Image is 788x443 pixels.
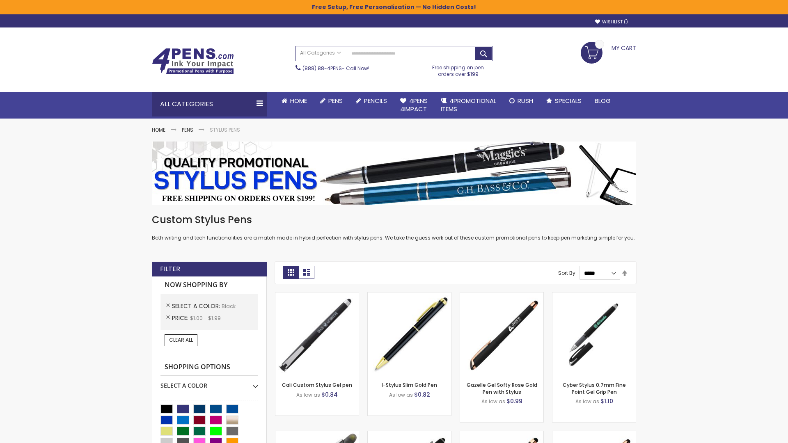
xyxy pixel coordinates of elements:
[552,292,636,299] a: Cyber Stylus 0.7mm Fine Point Gel Grip Pen-Black
[152,92,267,116] div: All Categories
[400,96,428,113] span: 4Pens 4impact
[152,213,636,226] h1: Custom Stylus Pens
[182,126,193,133] a: Pens
[160,376,258,390] div: Select A Color
[275,92,314,110] a: Home
[441,96,496,113] span: 4PROMOTIONAL ITEMS
[368,431,451,438] a: Custom Soft Touch® Metal Pens with Stylus-Black
[172,314,190,322] span: Price
[160,265,180,274] strong: Filter
[460,431,543,438] a: Islander Softy Rose Gold Gel Pen with Stylus-Black
[460,292,543,376] img: Gazelle Gel Softy Rose Gold Pen with Stylus-Black
[389,391,413,398] span: As low as
[414,390,430,399] span: $0.82
[424,61,493,78] div: Free shipping on pen orders over $199
[321,390,338,399] span: $0.84
[296,46,345,60] a: All Categories
[160,276,258,294] strong: Now Shopping by
[467,381,537,395] a: Gazelle Gel Softy Rose Gold Pen with Stylus
[172,302,222,310] span: Select A Color
[300,50,341,56] span: All Categories
[275,292,359,299] a: Cali Custom Stylus Gel pen-Black
[364,96,387,105] span: Pencils
[434,92,503,119] a: 4PROMOTIONALITEMS
[555,96,582,105] span: Specials
[222,303,236,310] span: Black
[152,48,234,74] img: 4Pens Custom Pens and Promotional Products
[290,96,307,105] span: Home
[368,292,451,376] img: I-Stylus Slim Gold-Black
[595,96,611,105] span: Blog
[595,19,628,25] a: Wishlist
[314,92,349,110] a: Pens
[558,269,575,276] label: Sort By
[152,142,636,205] img: Stylus Pens
[302,65,369,72] span: - Call Now!
[518,96,533,105] span: Rush
[169,336,193,343] span: Clear All
[503,92,540,110] a: Rush
[296,391,320,398] span: As low as
[302,65,342,72] a: (888) 88-4PENS
[152,126,165,133] a: Home
[275,292,359,376] img: Cali Custom Stylus Gel pen-Black
[552,431,636,438] a: Gazelle Gel Softy Rose Gold Pen with Stylus - ColorJet-Black
[275,431,359,438] a: Souvenir® Jalan Highlighter Stylus Pen Combo-Black
[190,315,221,322] span: $1.00 - $1.99
[152,213,636,242] div: Both writing and tech functionalities are a match made in hybrid perfection with stylus pens. We ...
[552,292,636,376] img: Cyber Stylus 0.7mm Fine Point Gel Grip Pen-Black
[210,126,240,133] strong: Stylus Pens
[160,359,258,376] strong: Shopping Options
[282,381,352,388] a: Cali Custom Stylus Gel pen
[460,292,543,299] a: Gazelle Gel Softy Rose Gold Pen with Stylus-Black
[382,381,437,388] a: I-Stylus Slim Gold Pen
[349,92,394,110] a: Pencils
[600,397,613,405] span: $1.10
[165,334,197,346] a: Clear All
[328,96,343,105] span: Pens
[588,92,617,110] a: Blog
[481,398,505,405] span: As low as
[563,381,626,395] a: Cyber Stylus 0.7mm Fine Point Gel Grip Pen
[575,398,599,405] span: As low as
[506,397,522,405] span: $0.99
[394,92,434,119] a: 4Pens4impact
[540,92,588,110] a: Specials
[368,292,451,299] a: I-Stylus Slim Gold-Black
[283,266,299,279] strong: Grid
